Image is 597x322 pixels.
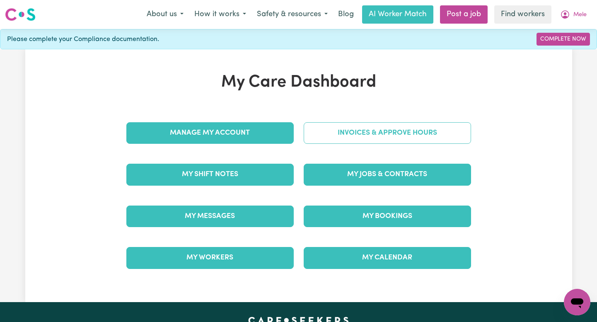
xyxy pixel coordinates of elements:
[494,5,551,24] a: Find workers
[251,6,333,23] button: Safety & resources
[5,7,36,22] img: Careseekers logo
[126,122,294,144] a: Manage My Account
[141,6,189,23] button: About us
[555,6,592,23] button: My Account
[304,206,471,227] a: My Bookings
[537,33,590,46] a: Complete Now
[7,34,159,44] span: Please complete your Compliance documentation.
[189,6,251,23] button: How it works
[304,122,471,144] a: Invoices & Approve Hours
[573,10,587,19] span: Mele
[126,247,294,269] a: My Workers
[126,164,294,185] a: My Shift Notes
[362,5,433,24] a: AI Worker Match
[5,5,36,24] a: Careseekers logo
[304,164,471,185] a: My Jobs & Contracts
[333,5,359,24] a: Blog
[564,289,590,315] iframe: Button to launch messaging window
[126,206,294,227] a: My Messages
[304,247,471,269] a: My Calendar
[121,73,476,92] h1: My Care Dashboard
[440,5,488,24] a: Post a job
